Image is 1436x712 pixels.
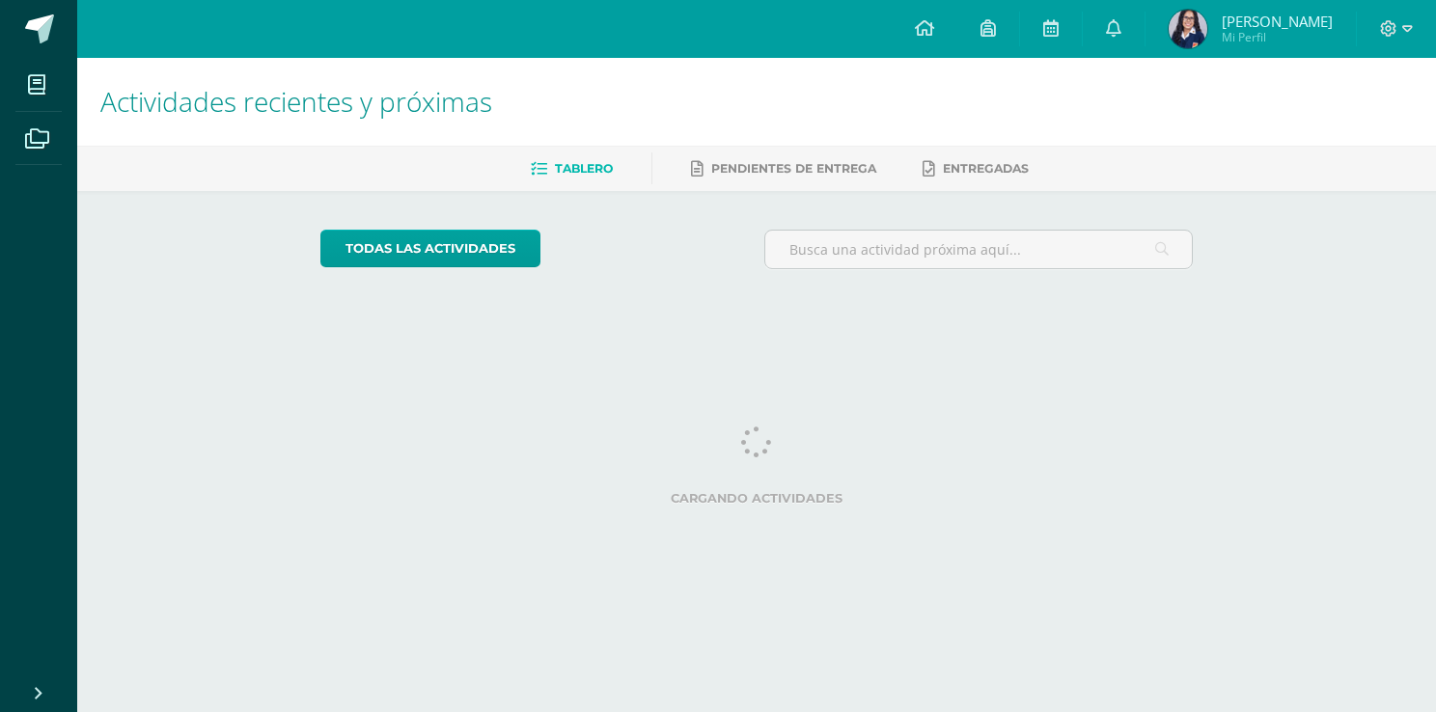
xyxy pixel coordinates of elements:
span: Actividades recientes y próximas [100,83,492,120]
input: Busca una actividad próxima aquí... [765,231,1193,268]
a: Entregadas [923,153,1029,184]
img: 2976e1fcc27a24bcd010b0849096a721.png [1169,10,1207,48]
a: Tablero [531,153,613,184]
span: [PERSON_NAME] [1222,12,1333,31]
span: Tablero [555,161,613,176]
a: Pendientes de entrega [691,153,876,184]
span: Pendientes de entrega [711,161,876,176]
a: todas las Actividades [320,230,540,267]
span: Mi Perfil [1222,29,1333,45]
span: Entregadas [943,161,1029,176]
label: Cargando actividades [320,491,1194,506]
